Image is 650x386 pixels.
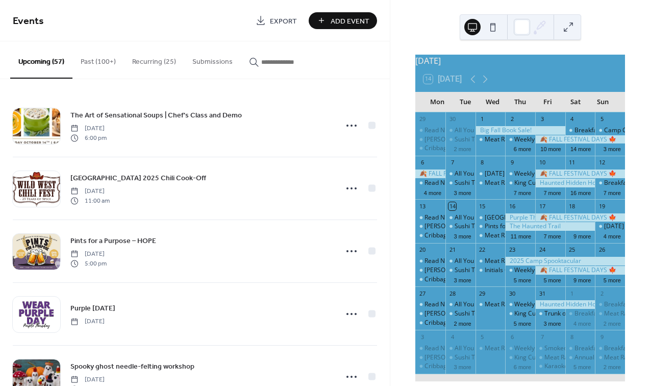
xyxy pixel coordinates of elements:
[70,187,110,196] span: [DATE]
[595,353,625,362] div: Meat Raffle at Snarky Loon Brewing
[424,135,541,144] div: [PERSON_NAME] Mondays at Sunshine's!
[485,222,561,231] div: Pints for a Purpose – HOPE
[485,135,588,144] div: Meat Raffle at [GEOGRAPHIC_DATA]
[449,144,475,153] button: 2 more
[415,353,445,362] div: Margarita Mondays at Sunshine's!
[445,300,476,309] div: All You Can Eat Tacos
[589,92,617,112] div: Sun
[595,344,625,353] div: Breakfast at Sunshine’s!
[568,159,576,166] div: 11
[445,353,476,362] div: Sushi Tuesdays!
[476,344,506,353] div: Meat Raffle at Lucky's Tavern
[424,231,580,240] div: Cribbage Doubles League at [PERSON_NAME] Brewery
[485,266,601,275] div: Initials Game Live [Roundhouse Brewery]
[476,170,506,178] div: Halloween Makeup Basics
[70,235,156,247] a: Pints for a Purpose – HOPE
[538,289,546,297] div: 31
[455,179,500,187] div: Sushi Tuesdays!
[476,300,506,309] div: Meat Raffle at Lucky's Tavern
[415,55,625,67] div: [DATE]
[505,266,535,275] div: Weekly Family Story Time: Thursdays
[569,362,595,371] button: 5 more
[485,300,588,309] div: Meat Raffle at [GEOGRAPHIC_DATA]
[544,353,647,362] div: Meat Raffle at [GEOGRAPHIC_DATA]
[568,246,576,254] div: 25
[449,231,475,240] button: 3 more
[449,362,475,371] button: 3 more
[415,144,445,153] div: Cribbage Doubles League at Jack Pine Brewery
[534,92,562,112] div: Fri
[574,126,642,135] div: Breakfast at Sunshine’s!
[505,135,535,144] div: Weekly Family Story Time: Thursdays
[455,344,516,353] div: All You Can Eat Tacos
[70,360,194,372] a: Spooky ghost needle-felting workshop
[248,12,305,29] a: Export
[507,231,535,240] button: 11 more
[485,170,549,178] div: [DATE] Makeup Basics
[415,275,445,284] div: Cribbage Doubles League at Jack Pine Brewery
[568,333,576,341] div: 8
[539,188,565,197] button: 7 more
[455,266,500,275] div: Sushi Tuesdays!
[424,266,541,275] div: [PERSON_NAME] Mondays at Sunshine's!
[13,11,44,31] span: Events
[415,179,445,187] div: Read N Play Every Monday
[70,110,242,121] span: The Art of Sensational Soups | Chef's Class and Demo
[598,202,606,210] div: 19
[535,266,625,275] div: 🍂 FALL FESTIVAL DAYS 🍁
[565,353,595,362] div: Annual Hunting Opener Shopping Block Party
[448,115,456,123] div: 30
[415,231,445,240] div: Cribbage Doubles League at Jack Pine Brewery
[415,126,445,135] div: Read N Play Every Monday
[424,179,497,187] div: Read N Play Every [DATE]
[448,202,456,210] div: 14
[508,202,516,210] div: 16
[415,213,445,222] div: Read N Play Every Monday
[514,266,619,275] div: Weekly Family Story Time: Thursdays
[599,319,625,327] button: 2 more
[510,144,535,153] button: 6 more
[415,170,445,178] div: 🍂 FALL FESTIVAL DAYS 🍁
[598,159,606,166] div: 12
[535,344,565,353] div: Smoked Rib Fridays!
[599,362,625,371] button: 2 more
[455,257,516,266] div: All You Can Eat Tacos
[424,213,497,222] div: Read N Play Every [DATE]
[415,300,445,309] div: Read N Play Every Monday
[424,126,497,135] div: Read N Play Every [DATE]
[418,333,426,341] div: 3
[455,222,500,231] div: Sushi Tuesdays!
[514,353,599,362] div: King Cut Prime Rib at Freddy's
[568,202,576,210] div: 18
[445,179,476,187] div: Sushi Tuesdays!
[418,202,426,210] div: 13
[424,319,580,327] div: Cribbage Doubles League at [PERSON_NAME] Brewery
[568,115,576,123] div: 4
[505,222,595,231] div: The Haunted Trail
[535,309,565,318] div: Trunk or Treat Party!
[70,375,107,384] span: [DATE]
[568,289,576,297] div: 1
[424,300,497,309] div: Read N Play Every [DATE]
[598,246,606,254] div: 26
[566,144,595,153] button: 14 more
[424,309,541,318] div: [PERSON_NAME] Mondays at Sunshine's!
[448,333,456,341] div: 4
[569,319,595,327] button: 4 more
[569,231,595,240] button: 9 more
[538,159,546,166] div: 10
[505,179,535,187] div: King Cut Prime Rib at Freddy's
[599,231,625,240] button: 4 more
[455,300,516,309] div: All You Can Eat Tacos
[418,159,426,166] div: 6
[476,266,506,275] div: Initials Game Live [Roundhouse Brewery]
[270,16,297,27] span: Export
[10,41,72,79] button: Upcoming (57)
[445,170,476,178] div: All You Can Eat Tacos
[424,144,580,153] div: Cribbage Doubles League at [PERSON_NAME] Brewery
[539,231,565,240] button: 7 more
[70,196,110,205] span: 11:00 am
[70,259,107,268] span: 5:00 pm
[599,144,625,153] button: 3 more
[538,246,546,254] div: 24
